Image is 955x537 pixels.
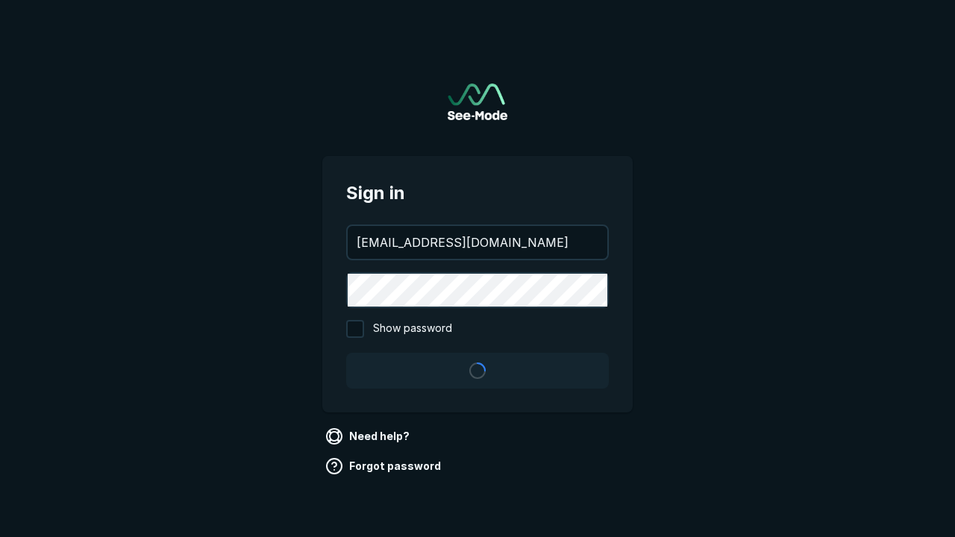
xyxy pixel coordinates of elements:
a: Go to sign in [448,84,507,120]
span: Show password [373,320,452,338]
a: Need help? [322,424,416,448]
span: Sign in [346,180,609,207]
img: See-Mode Logo [448,84,507,120]
a: Forgot password [322,454,447,478]
input: your@email.com [348,226,607,259]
